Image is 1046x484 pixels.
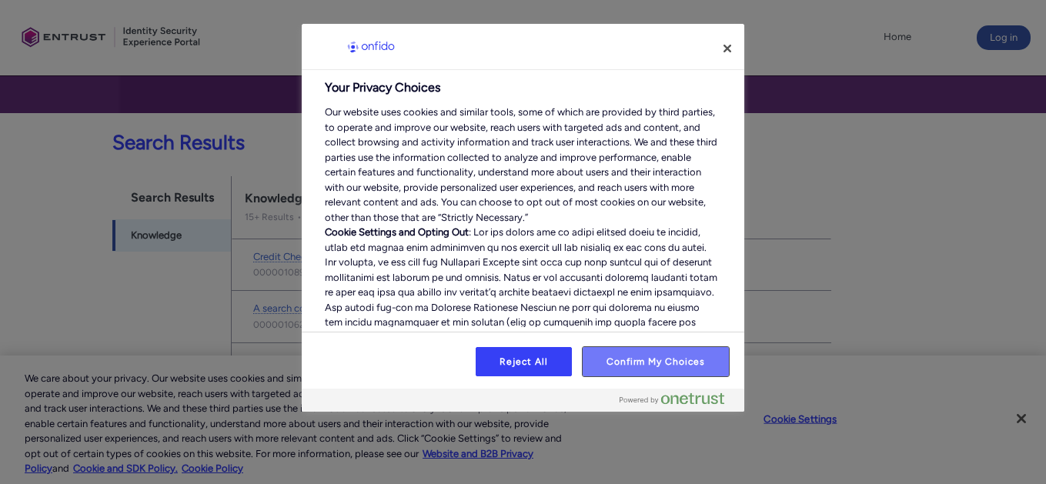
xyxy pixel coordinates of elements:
img: Onfido Logo [340,32,402,62]
div: Preference center [302,24,744,411]
div: Onfido Logo [325,32,417,62]
div: Your Privacy Choices [302,24,744,411]
img: Powered by OneTrust Opens in a new Tab [620,392,724,405]
b: Cookie Settings and Opting Out [325,226,469,238]
h2: Your Privacy Choices [325,78,719,97]
button: Close [710,32,744,65]
button: Confirm My Choices [583,347,729,376]
button: Reject All [476,347,572,376]
a: Powered by OneTrust Opens in a new Tab [620,392,737,412]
